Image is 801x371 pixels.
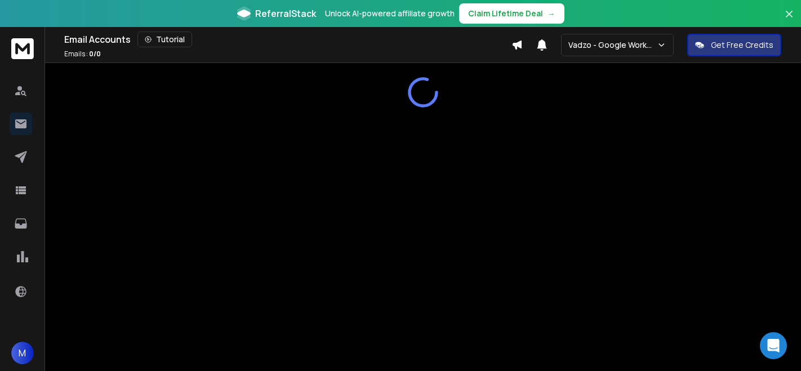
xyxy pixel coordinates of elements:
[687,34,781,56] button: Get Free Credits
[459,3,564,24] button: Claim Lifetime Deal→
[64,50,101,59] p: Emails :
[711,39,773,51] p: Get Free Credits
[782,7,796,34] button: Close banner
[64,32,511,47] div: Email Accounts
[568,39,657,51] p: Vadzo - Google Workspace
[760,332,787,359] div: Open Intercom Messenger
[11,342,34,364] button: M
[137,32,192,47] button: Tutorial
[255,7,316,20] span: ReferralStack
[548,8,555,19] span: →
[325,8,455,19] p: Unlock AI-powered affiliate growth
[89,49,101,59] span: 0 / 0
